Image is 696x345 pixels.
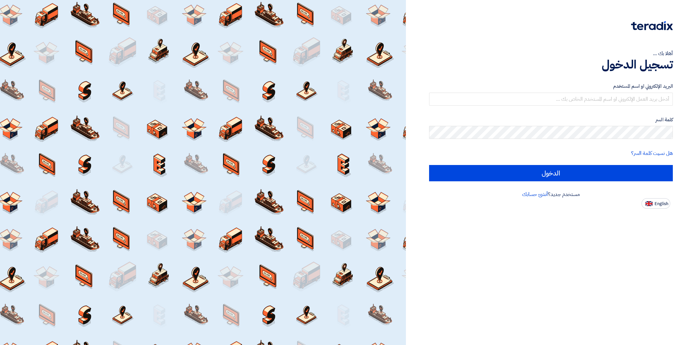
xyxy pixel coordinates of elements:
img: en-US.png [645,201,653,206]
h1: تسجيل الدخول [429,57,673,72]
input: الدخول [429,165,673,181]
button: English [642,198,670,209]
span: English [655,202,668,206]
label: البريد الإلكتروني او اسم المستخدم [429,82,673,90]
div: مستخدم جديد؟ [429,190,673,198]
img: Teradix logo [631,21,673,30]
a: أنشئ حسابك [522,190,548,198]
label: كلمة السر [429,116,673,124]
div: أهلا بك ... [429,50,673,57]
a: هل نسيت كلمة السر؟ [631,149,673,157]
input: أدخل بريد العمل الإلكتروني او اسم المستخدم الخاص بك ... [429,93,673,106]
